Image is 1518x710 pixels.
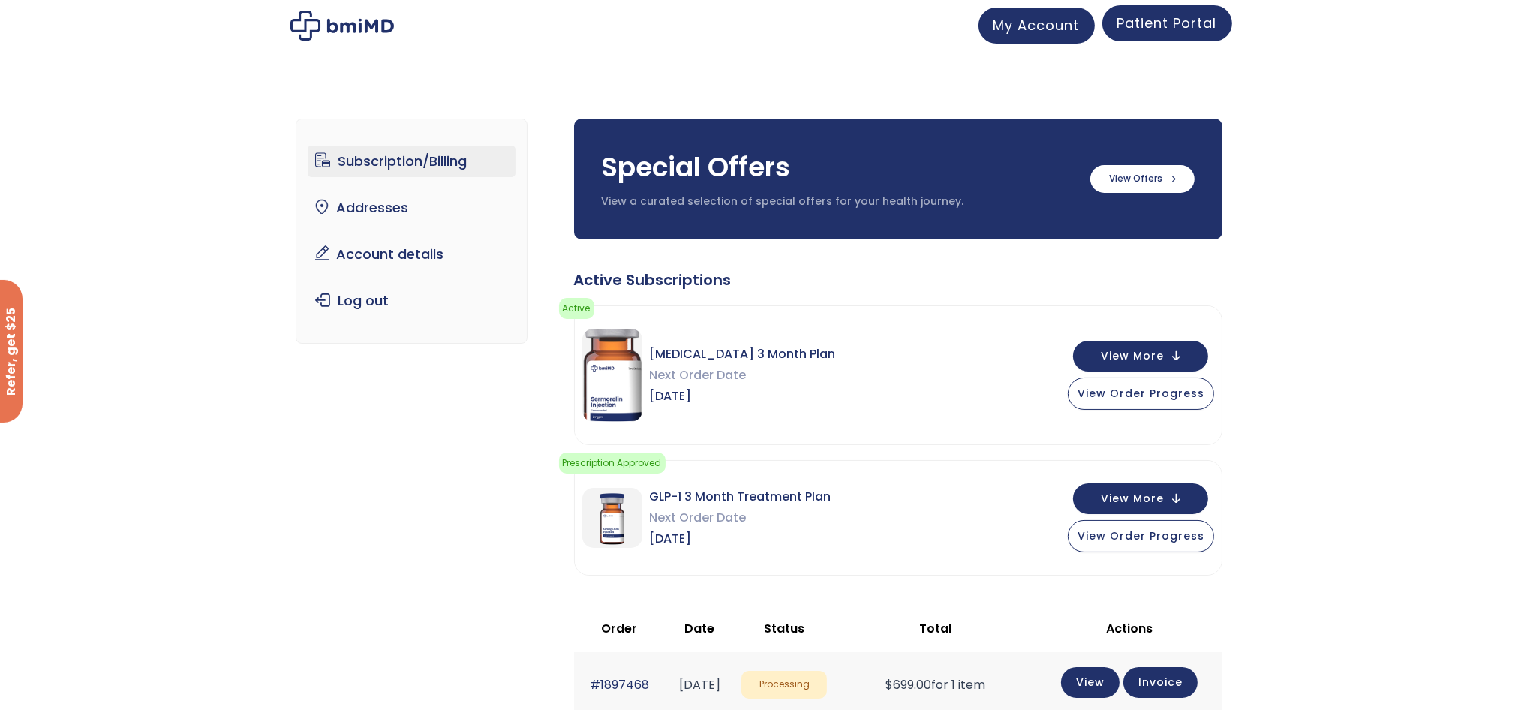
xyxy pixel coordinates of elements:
[574,269,1222,290] div: Active Subscriptions
[559,298,594,319] span: Active
[1061,667,1120,698] a: View
[1073,483,1208,514] button: View More
[602,194,1075,209] p: View a curated selection of special offers for your health journey.
[650,507,831,528] span: Next Order Date
[1078,528,1204,543] span: View Order Progress
[602,149,1075,186] h3: Special Offers
[679,676,720,693] time: [DATE]
[684,620,714,637] span: Date
[1117,14,1217,32] span: Patient Portal
[296,119,528,344] nav: Account pages
[978,8,1095,44] a: My Account
[1068,378,1214,410] button: View Order Progress
[1101,494,1164,504] span: View More
[601,620,637,637] span: Order
[650,528,831,549] span: [DATE]
[308,192,516,224] a: Addresses
[1101,351,1164,361] span: View More
[747,308,771,323] a: here
[308,285,516,317] a: Log out
[1078,386,1204,401] span: View Order Progress
[741,671,827,699] span: Processing
[993,16,1080,35] span: My Account
[1068,520,1214,552] button: View Order Progress
[559,453,666,474] span: Prescription Approved
[1106,620,1153,637] span: Actions
[650,386,836,407] span: [DATE]
[290,11,394,41] img: My account
[885,676,931,693] span: 699.00
[1102,5,1232,41] a: Patient Portal
[650,344,836,365] span: [MEDICAL_DATA] 3 Month Plan
[650,486,831,507] span: GLP-1 3 Month Treatment Plan
[919,620,951,637] span: Total
[590,676,649,693] a: #1897468
[764,620,804,637] span: Status
[650,365,836,386] span: Next Order Date
[1073,341,1208,372] button: View More
[885,676,893,693] span: $
[308,146,516,177] a: Subscription/Billing
[1123,667,1198,698] a: Invoice
[308,239,516,270] a: Account details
